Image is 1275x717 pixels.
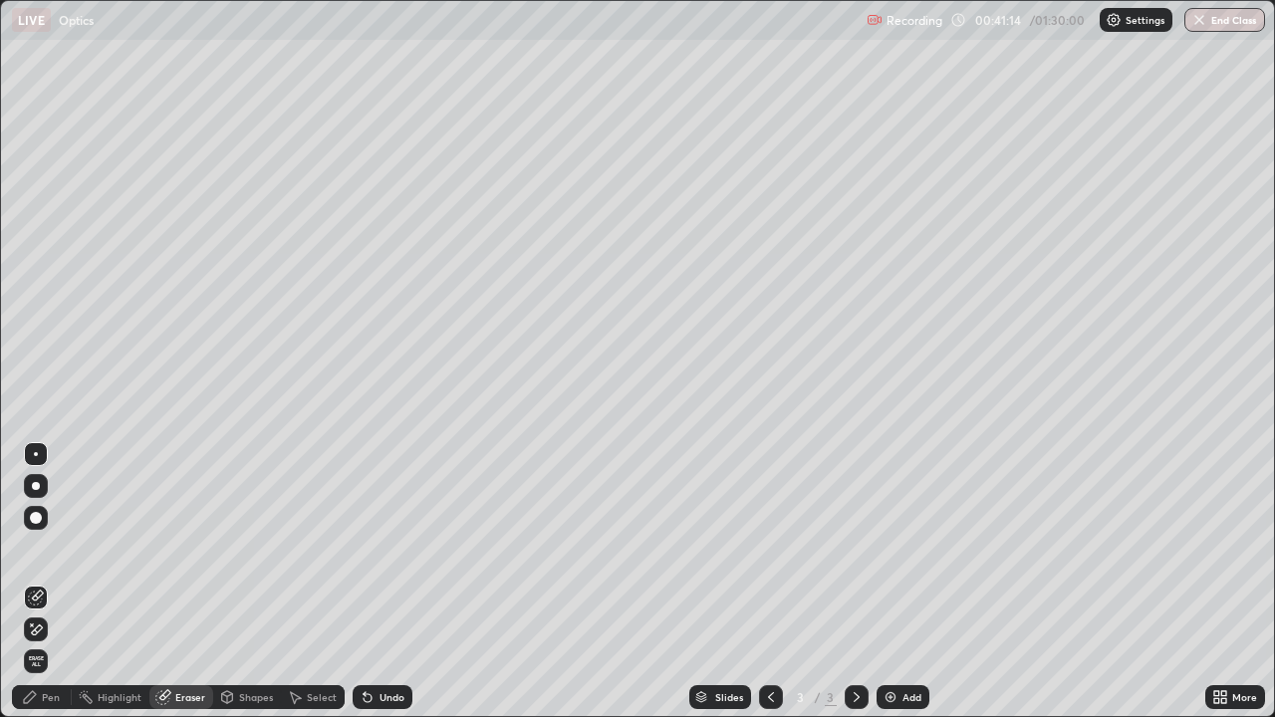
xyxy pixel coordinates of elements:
div: Eraser [175,692,205,702]
div: More [1232,692,1257,702]
span: Erase all [25,655,47,667]
div: 3 [825,688,837,706]
div: Undo [380,692,404,702]
div: 3 [791,691,811,703]
img: class-settings-icons [1106,12,1122,28]
div: / [815,691,821,703]
img: end-class-cross [1191,12,1207,28]
p: LIVE [18,12,45,28]
img: add-slide-button [883,689,898,705]
div: Highlight [98,692,141,702]
div: Select [307,692,337,702]
p: Optics [59,12,94,28]
div: Shapes [239,692,273,702]
button: End Class [1184,8,1265,32]
img: recording.375f2c34.svg [867,12,883,28]
div: Add [902,692,921,702]
p: Recording [887,13,942,28]
div: Slides [715,692,743,702]
p: Settings [1126,15,1164,25]
div: Pen [42,692,60,702]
